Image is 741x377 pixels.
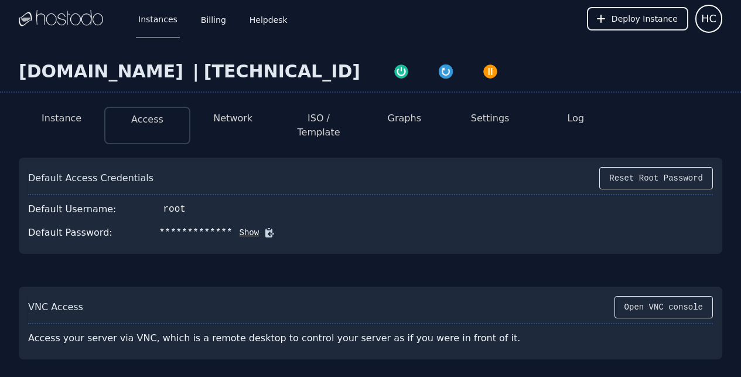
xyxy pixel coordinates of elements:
[468,61,513,80] button: Power Off
[393,63,409,80] img: Power On
[701,11,716,27] span: HC
[388,111,421,125] button: Graphs
[163,202,186,216] div: root
[28,300,83,314] div: VNC Access
[438,63,454,80] img: Restart
[587,7,688,30] button: Deploy Instance
[19,61,188,82] div: [DOMAIN_NAME]
[695,5,722,33] button: User menu
[28,226,112,240] div: Default Password:
[612,13,678,25] span: Deploy Instance
[28,202,117,216] div: Default Username:
[213,111,252,125] button: Network
[568,111,585,125] button: Log
[471,111,510,125] button: Settings
[19,10,103,28] img: Logo
[204,61,360,82] div: [TECHNICAL_ID]
[42,111,81,125] button: Instance
[599,167,713,189] button: Reset Root Password
[188,61,204,82] div: |
[424,61,468,80] button: Restart
[28,171,153,185] div: Default Access Credentials
[131,113,163,127] button: Access
[614,296,713,318] button: Open VNC console
[379,61,424,80] button: Power On
[233,227,259,239] button: Show
[28,327,553,350] div: Access your server via VNC, which is a remote desktop to control your server as if you were in fr...
[482,63,498,80] img: Power Off
[285,111,352,140] button: ISO / Template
